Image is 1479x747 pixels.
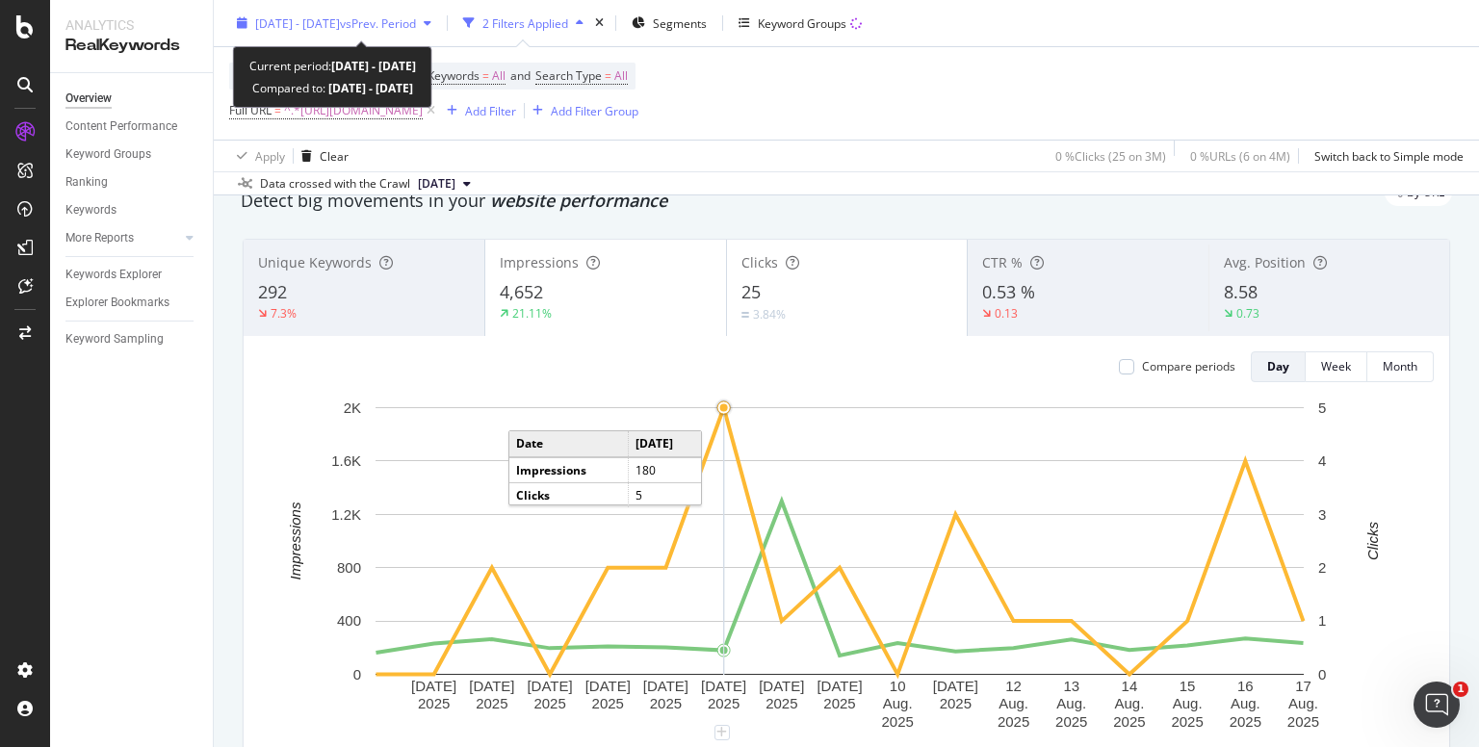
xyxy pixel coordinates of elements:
a: Ranking [65,172,199,193]
text: 2025 [1055,713,1087,730]
button: 2 Filters Applied [455,8,591,39]
text: 17 [1295,677,1311,693]
text: 2025 [765,695,797,711]
div: Keywords [65,200,117,220]
button: Week [1306,351,1367,382]
div: Keywords Explorer [65,265,162,285]
text: [DATE] [817,677,862,693]
span: and [510,67,531,84]
b: [DATE] - [DATE] [331,58,416,74]
div: 0.73 [1236,305,1259,322]
span: Full URL [229,102,272,118]
span: Segments [653,14,707,31]
span: All [614,63,628,90]
div: Overview [65,89,112,109]
a: Overview [65,89,199,109]
div: 21.11% [512,305,552,322]
div: Keyword Groups [758,14,846,31]
span: 4,652 [500,280,543,303]
text: 2025 [1113,713,1145,730]
text: 800 [337,559,361,576]
div: Add Filter Group [551,102,638,118]
div: plus [714,725,730,740]
b: [DATE] - [DATE] [325,80,413,96]
text: 12 [1005,677,1022,693]
text: 4 [1318,452,1326,469]
text: 2 [1318,559,1326,576]
div: Analytics [65,15,197,35]
text: 5 [1318,399,1326,416]
text: 2025 [823,695,855,711]
div: Apply [255,147,285,164]
text: 10 [890,677,906,693]
span: = [482,67,489,84]
text: 13 [1063,677,1079,693]
text: Aug. [1288,695,1318,711]
text: 3 [1318,506,1326,523]
div: 3.84% [753,306,786,322]
span: Avg. Position [1224,253,1306,271]
div: Month [1383,358,1417,374]
div: 0 % Clicks ( 25 on 3M ) [1055,147,1166,164]
div: Clear [320,147,349,164]
div: Explorer Bookmarks [65,293,169,313]
div: 7.3% [271,305,297,322]
div: Week [1321,358,1351,374]
text: 2025 [650,695,682,711]
text: [DATE] [527,677,572,693]
div: Current period: [249,55,416,77]
span: Unique Keywords [258,253,372,271]
div: Day [1267,358,1289,374]
span: 25 [741,280,761,303]
div: Keyword Sampling [65,329,164,349]
span: 0.53 % [982,280,1035,303]
text: Clicks [1364,521,1381,559]
a: Keyword Groups [65,144,199,165]
text: 16 [1237,677,1254,693]
button: Add Filter [439,99,516,122]
span: CTR % [982,253,1023,271]
text: 2025 [1230,713,1261,730]
a: Explorer Bookmarks [65,293,199,313]
text: 400 [337,612,361,629]
button: Segments [624,8,714,39]
text: 0 [353,666,361,683]
div: Compare periods [1142,358,1235,374]
div: Ranking [65,172,108,193]
text: Impressions [287,502,303,580]
text: 15 [1180,677,1196,693]
text: 2025 [998,713,1029,730]
text: [DATE] [701,677,746,693]
button: [DATE] - [DATE]vsPrev. Period [229,8,439,39]
text: [DATE] [469,677,514,693]
text: 1.2K [331,506,361,523]
text: Aug. [1173,695,1203,711]
button: Day [1251,351,1306,382]
span: By URL [1407,187,1444,198]
span: 8.58 [1224,280,1258,303]
div: 2 Filters Applied [482,14,568,31]
text: Aug. [1231,695,1260,711]
div: More Reports [65,228,134,248]
div: 0 % URLs ( 6 on 4M ) [1190,147,1290,164]
text: [DATE] [643,677,688,693]
span: Clicks [741,253,778,271]
span: [DATE] - [DATE] [255,14,340,31]
span: Impressions [500,253,579,271]
div: Content Performance [65,116,177,137]
div: RealKeywords [65,35,197,57]
text: [DATE] [585,677,631,693]
text: Aug. [1056,695,1086,711]
div: Add Filter [465,102,516,118]
span: Search Type [535,67,602,84]
span: All [492,63,506,90]
text: Aug. [883,695,913,711]
text: 2025 [592,695,624,711]
a: More Reports [65,228,180,248]
span: vs Prev. Period [340,14,416,31]
span: = [274,102,281,118]
text: 0 [1318,666,1326,683]
span: 2025 Aug. 4th [418,175,455,193]
text: [DATE] [411,677,456,693]
button: Add Filter Group [525,99,638,122]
